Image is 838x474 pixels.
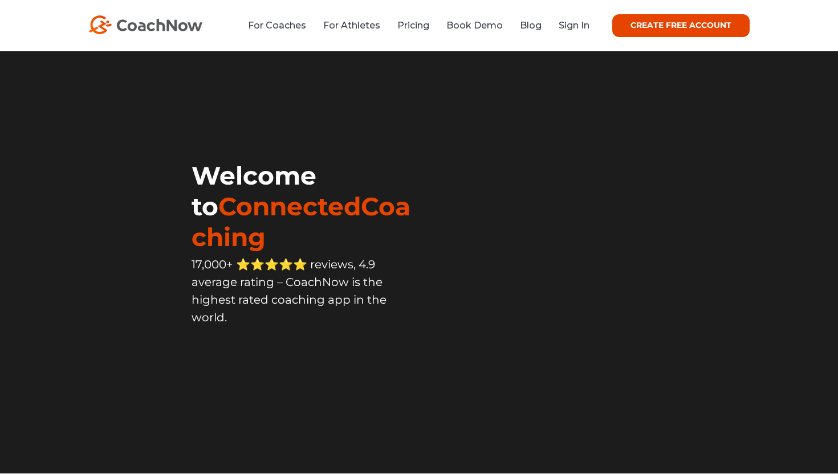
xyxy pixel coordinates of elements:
a: Pricing [397,20,429,31]
span: 17,000+ ⭐️⭐️⭐️⭐️⭐️ reviews, 4.9 average rating – CoachNow is the highest rated coaching app in th... [192,258,387,324]
a: CREATE FREE ACCOUNT [612,14,750,37]
a: Blog [520,20,542,31]
a: Sign In [559,20,589,31]
h1: Welcome to [192,160,419,252]
img: CoachNow Logo [88,15,202,34]
a: Book Demo [446,20,503,31]
iframe: Embedded CTA [192,351,419,385]
a: For Athletes [323,20,380,31]
a: For Coaches [248,20,306,31]
span: ConnectedCoaching [192,191,410,252]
